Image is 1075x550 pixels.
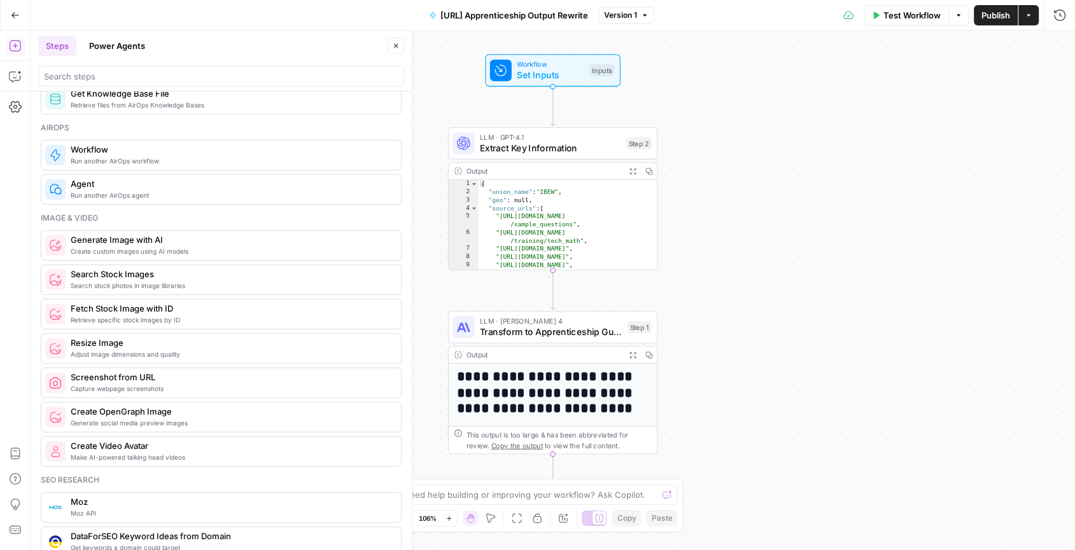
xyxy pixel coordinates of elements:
img: rmejigl5z5mwnxpjlfq225817r45 [49,445,62,458]
div: Output [466,349,620,360]
span: Make AI-powered talking head videos [71,452,391,462]
span: Copy the output [491,441,543,450]
span: Capture webpage screenshots [71,383,391,394]
span: Toggle code folding, rows 1 through 34 [470,180,478,188]
img: pyizt6wx4h99f5rkgufsmugliyey [49,411,62,423]
button: Paste [646,510,677,526]
button: Test Workflow [864,5,948,25]
span: Resize Image [71,336,391,349]
span: Generate Image with AI [71,233,391,246]
button: Power Agents [81,36,153,56]
div: 5 [449,212,479,229]
div: 10 [449,269,479,285]
span: Paste [651,512,672,524]
button: [URL] Apprenticeship Output Rewrite [421,5,596,25]
div: Airops [41,122,402,134]
span: Extract Key Information [480,141,621,155]
div: Step 1 [627,321,651,333]
span: Version 1 [604,10,637,21]
button: Version 1 [598,7,654,24]
span: [URL] Apprenticeship Output Rewrite [440,9,588,22]
div: Step 2 [626,137,651,149]
span: Publish [981,9,1010,22]
div: Output [466,165,620,176]
div: 1 [449,180,479,188]
div: 3 [449,196,479,204]
div: Image & video [41,212,402,224]
span: Run another AirOps agent [71,190,391,200]
span: Create Video Avatar [71,439,391,452]
span: Test Workflow [883,9,941,22]
div: 4 [449,204,479,212]
span: Search Stock Images [71,268,391,280]
span: Workflow [517,59,584,70]
div: 8 [449,253,479,261]
span: Moz [71,495,391,508]
span: Search stock photos in image libraries [71,280,391,291]
span: Adjust image dimensions and quality [71,349,391,359]
span: Get Knowledge Base File [71,87,391,100]
button: Copy [612,510,641,526]
div: WorkflowSet InputsInputs [448,54,657,86]
g: Edge from step_1 to end [551,453,554,493]
span: Set Inputs [517,68,584,81]
g: Edge from step_2 to step_1 [551,270,554,309]
span: Create custom images using AI models [71,246,391,256]
span: Run another AirOps workflow [71,156,391,166]
span: DataForSEO Keyword Ideas from Domain [71,530,391,542]
span: Generate social media preview images [71,418,391,428]
span: Fetch Stock Image with ID [71,302,391,315]
span: Moz API [71,508,391,518]
div: LLM · GPT-4.1Extract Key InformationStep 2Output{ "union_name":"IBEW", "geo": null, "source_urls"... [448,127,657,270]
span: Copy [617,512,636,524]
span: Screenshot from URL [71,371,391,383]
div: 9 [449,261,479,269]
div: 6 [449,228,479,245]
span: 106% [419,513,437,523]
div: This output is too large & has been abbreviated for review. to view the full content. [466,429,651,451]
span: Create OpenGraph Image [71,405,391,418]
span: Retrieve files from AirOps Knowledge Bases [71,100,391,110]
span: Workflow [71,143,391,156]
span: Agent [71,177,391,190]
button: Publish [974,5,1018,25]
span: LLM · [PERSON_NAME] 4 [480,315,622,326]
g: Edge from start to step_2 [551,86,554,125]
span: Transform to Apprenticeship Guide [480,325,622,338]
span: Retrieve specific stock images by ID [71,315,391,325]
div: 7 [449,245,479,253]
img: qj0lddqgokrswkyaqb1p9cmo0sp5 [49,535,62,548]
div: 2 [449,188,479,196]
input: Search steps [44,70,398,83]
span: LLM · GPT-4.1 [480,132,621,142]
div: Seo research [41,474,402,486]
span: Toggle code folding, rows 4 through 33 [470,204,478,212]
button: Steps [38,36,76,56]
div: Inputs [589,64,614,76]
